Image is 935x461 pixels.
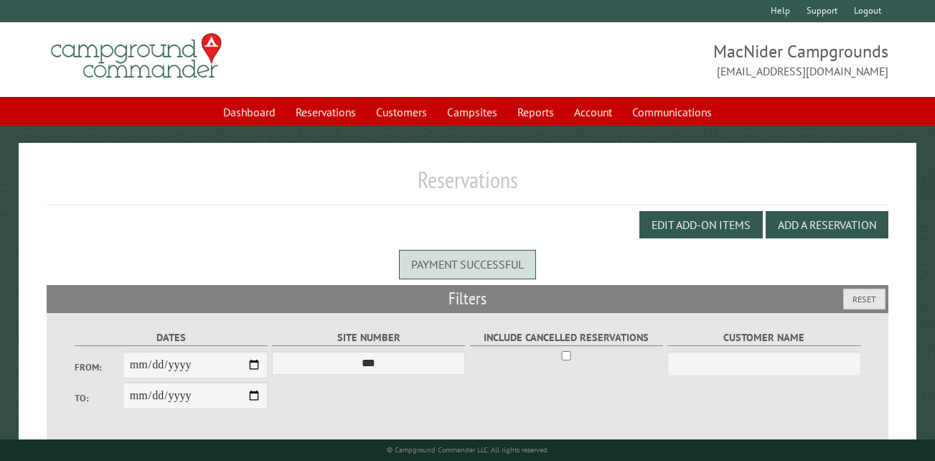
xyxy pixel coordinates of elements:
button: Edit Add-on Items [639,211,763,238]
a: Customers [367,98,436,126]
img: Campground Commander [47,28,226,84]
label: To: [75,391,123,405]
label: Site Number [272,330,465,346]
label: Dates [75,330,268,346]
label: Customer Name [667,330,860,346]
a: Communications [624,98,720,126]
a: Campsites [438,98,506,126]
div: Payment successful [399,250,536,279]
label: Include Cancelled Reservations [470,330,663,346]
a: Reservations [287,98,365,126]
button: Reset [843,289,885,309]
a: Account [565,98,621,126]
a: Dashboard [215,98,284,126]
h2: Filters [47,285,888,312]
h1: Reservations [47,166,888,205]
small: © Campground Commander LLC. All rights reserved. [387,445,549,455]
label: From: [75,360,123,374]
a: Reports [509,98,563,126]
span: MacNider Campgrounds [EMAIL_ADDRESS][DOMAIN_NAME] [468,39,888,80]
button: Add a Reservation [766,211,888,238]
